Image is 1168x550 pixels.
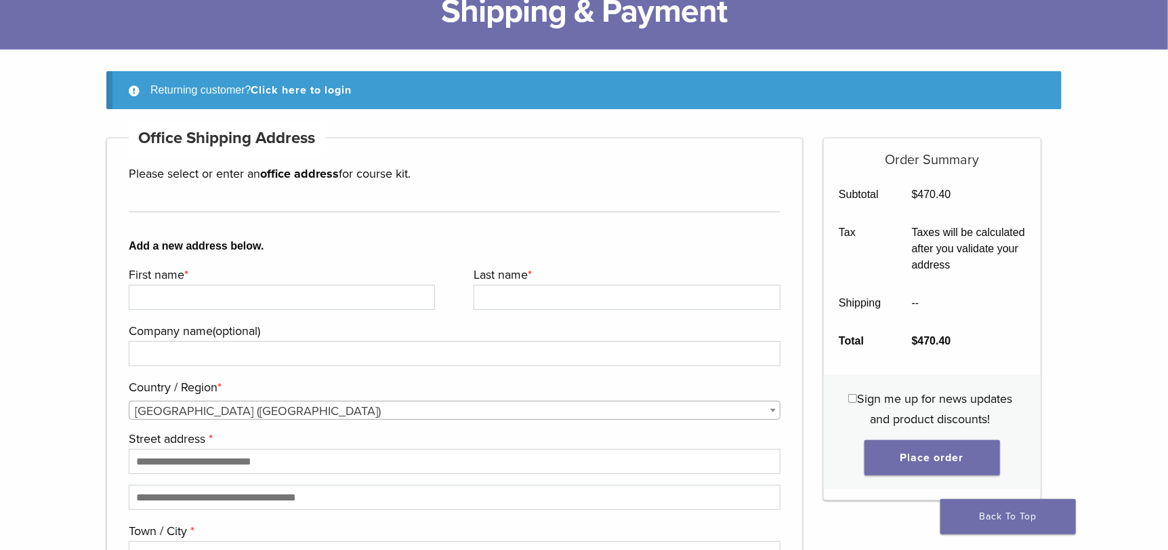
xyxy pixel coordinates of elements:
button: Place order [864,440,1000,475]
bdi: 470.40 [912,335,951,347]
span: (optional) [213,323,260,338]
h5: Order Summary [824,138,1041,168]
a: Back To Top [940,499,1076,534]
span: -- [912,297,919,309]
div: Returning customer? [106,71,1062,109]
span: $ [912,189,918,200]
span: Country / Region [129,401,780,420]
a: Click here to login [251,83,352,97]
th: Shipping [824,284,897,322]
span: $ [912,335,918,347]
span: Sign me up for news updates and product discounts! [857,391,1012,427]
label: First name [129,264,432,285]
label: Last name [474,264,776,285]
strong: office address [260,166,339,181]
b: Add a new address below. [129,238,780,254]
label: Company name [129,321,777,341]
span: United States (US) [129,401,780,420]
label: Town / City [129,521,777,541]
th: Subtotal [824,176,897,214]
th: Tax [824,214,897,284]
td: Taxes will be calculated after you validate your address [896,214,1041,284]
h4: Office Shipping Address [129,122,325,155]
input: Sign me up for news updates and product discounts! [848,394,857,403]
bdi: 470.40 [912,189,951,200]
label: Street address [129,429,777,449]
label: Country / Region [129,377,777,397]
p: Please select or enter an for course kit. [129,163,780,184]
th: Total [824,322,897,360]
